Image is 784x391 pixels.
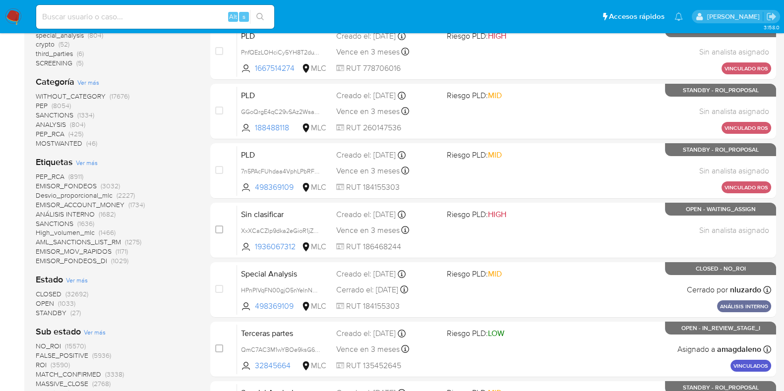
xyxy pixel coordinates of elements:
[674,12,683,21] a: Notificaciones
[242,12,245,21] span: s
[766,11,777,22] a: Salir
[707,12,763,21] p: camilafernanda.paredessaldano@mercadolibre.cl
[36,10,274,23] input: Buscar usuario o caso...
[609,11,664,22] span: Accesos rápidos
[229,12,237,21] span: Alt
[763,23,779,31] span: 3.158.0
[250,10,270,24] button: search-icon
